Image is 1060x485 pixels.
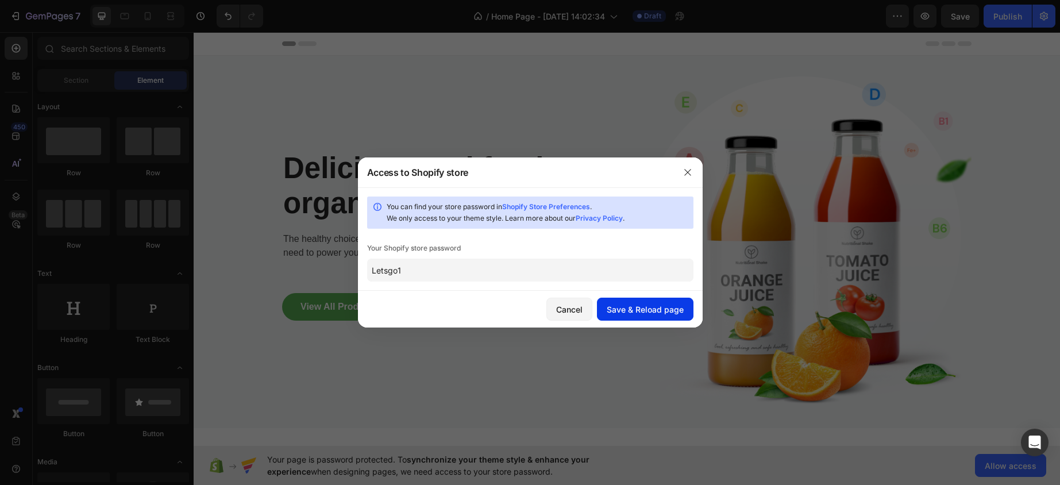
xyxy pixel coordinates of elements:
[90,118,418,188] p: Delicious and fresh organic drinks
[367,259,693,282] input: Enter password
[546,298,592,321] button: Cancel
[387,201,689,224] div: You can find your store password in . We only access to your theme style. Learn more about our .
[272,270,281,279] img: Alt Image
[556,303,583,315] div: Cancel
[502,202,590,211] a: Shopify Store Preferences
[88,261,202,288] button: View All Products
[607,303,684,315] div: Save & Reload page
[367,242,693,254] div: Your Shopify store password
[597,298,693,321] button: Save & Reload page
[576,214,623,222] a: Privacy Policy
[447,24,778,396] img: Alt Image
[1021,429,1049,456] div: Open Intercom Messenger
[107,268,184,282] div: View All Products
[367,165,469,179] div: Access to Shopify store
[90,200,418,228] p: The healthy choice every morning. Purify your body and get the vitamins you need to power you thr...
[213,268,266,282] p: 258K Bought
